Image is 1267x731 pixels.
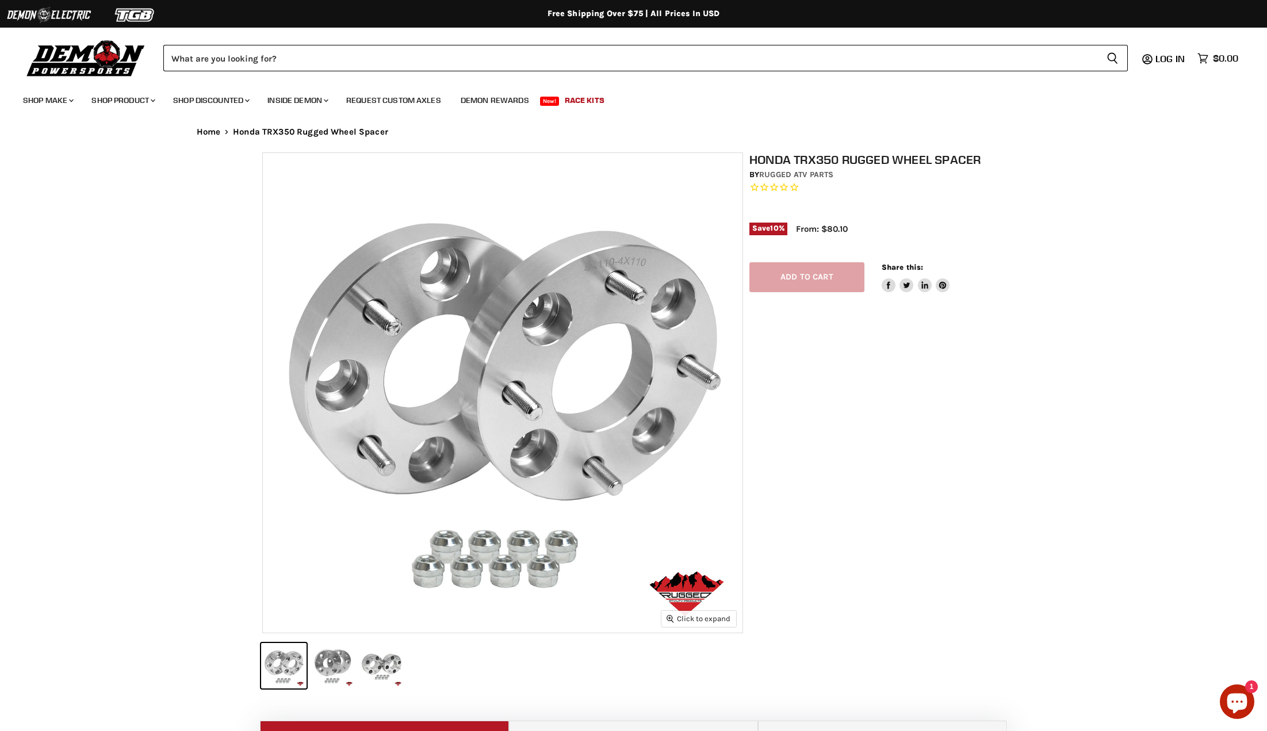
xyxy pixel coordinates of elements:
[882,263,923,271] span: Share this:
[1097,45,1128,71] button: Search
[452,89,538,112] a: Demon Rewards
[1192,50,1244,67] a: $0.00
[1213,53,1238,64] span: $0.00
[1216,684,1258,722] inbox-online-store-chat: Shopify online store chat
[174,127,1094,137] nav: Breadcrumbs
[770,224,778,232] span: 10
[667,614,730,623] span: Click to expand
[1155,53,1185,64] span: Log in
[163,45,1097,71] input: Search
[749,182,1012,194] span: Rated 0.0 out of 5 stars 0 reviews
[6,4,92,26] img: Demon Electric Logo 2
[540,97,560,106] span: New!
[556,89,613,112] a: Race Kits
[197,127,221,137] a: Home
[263,153,742,633] img: Honda TRX350 Rugged Wheel Spacer
[14,89,81,112] a: Shop Make
[359,643,404,688] button: Honda TRX350 Rugged Wheel Spacer thumbnail
[23,37,149,78] img: Demon Powersports
[233,127,388,137] span: Honda TRX350 Rugged Wheel Spacer
[259,89,335,112] a: Inside Demon
[749,152,1012,167] h1: Honda TRX350 Rugged Wheel Spacer
[749,223,787,235] span: Save %
[92,4,178,26] img: TGB Logo 2
[261,643,307,688] button: Honda TRX350 Rugged Wheel Spacer thumbnail
[759,170,833,179] a: Rugged ATV Parts
[338,89,450,112] a: Request Custom Axles
[163,45,1128,71] form: Product
[1150,53,1192,64] a: Log in
[174,9,1094,19] div: Free Shipping Over $75 | All Prices In USD
[310,643,355,688] button: Honda TRX350 Rugged Wheel Spacer thumbnail
[796,224,848,234] span: From: $80.10
[164,89,257,112] a: Shop Discounted
[749,169,1012,181] div: by
[661,611,736,626] button: Click to expand
[882,262,950,293] aside: Share this:
[14,84,1235,112] ul: Main menu
[83,89,162,112] a: Shop Product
